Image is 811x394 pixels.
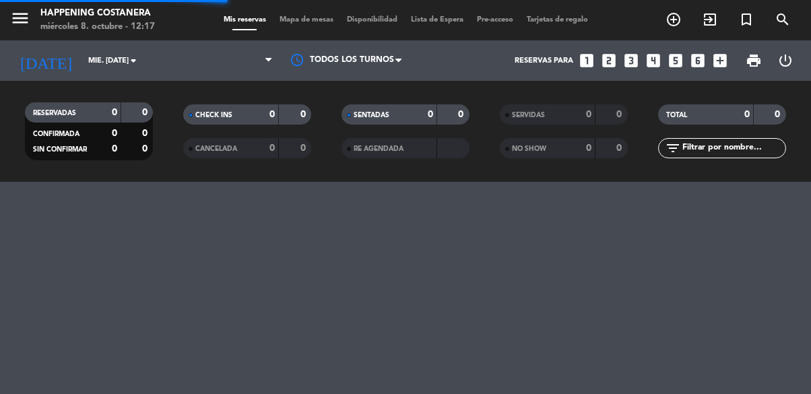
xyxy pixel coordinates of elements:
span: Disponibilidad [340,16,404,24]
i: looks_3 [622,52,640,69]
strong: 0 [616,110,624,119]
span: SIN CONFIRMAR [33,146,87,153]
strong: 0 [428,110,433,119]
span: CANCELADA [195,145,237,152]
i: turned_in_not [738,11,754,28]
span: CONFIRMADA [33,131,79,137]
strong: 0 [458,110,466,119]
strong: 0 [744,110,750,119]
span: RE AGENDADA [354,145,403,152]
i: looks_6 [689,52,707,69]
span: Reservas para [515,57,573,65]
span: NO SHOW [512,145,546,152]
span: RESERVADAS [33,110,76,117]
span: Mapa de mesas [273,16,340,24]
span: TOTAL [666,112,687,119]
strong: 0 [300,143,309,153]
i: filter_list [665,140,681,156]
strong: 0 [142,108,150,117]
i: add_circle_outline [666,11,682,28]
input: Filtrar por nombre... [681,141,785,156]
span: CHECK INS [195,112,232,119]
span: Tarjetas de regalo [520,16,595,24]
i: power_settings_new [777,53,793,69]
button: menu [10,8,30,33]
i: looks_two [600,52,618,69]
i: [DATE] [10,46,82,75]
strong: 0 [142,129,150,138]
i: looks_5 [667,52,684,69]
strong: 0 [775,110,783,119]
i: exit_to_app [702,11,718,28]
span: Mis reservas [217,16,273,24]
span: Lista de Espera [404,16,470,24]
div: LOG OUT [769,40,801,81]
i: arrow_drop_down [125,53,141,69]
strong: 0 [112,129,117,138]
i: add_box [711,52,729,69]
strong: 0 [269,143,275,153]
span: Pre-acceso [470,16,520,24]
span: print [746,53,762,69]
strong: 0 [112,108,117,117]
i: menu [10,8,30,28]
strong: 0 [142,144,150,154]
span: SENTADAS [354,112,389,119]
i: looks_4 [645,52,662,69]
i: search [775,11,791,28]
strong: 0 [586,143,591,153]
i: looks_one [578,52,595,69]
div: Happening Costanera [40,7,155,20]
div: miércoles 8. octubre - 12:17 [40,20,155,34]
strong: 0 [616,143,624,153]
strong: 0 [269,110,275,119]
strong: 0 [300,110,309,119]
span: SERVIDAS [512,112,545,119]
strong: 0 [586,110,591,119]
strong: 0 [112,144,117,154]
